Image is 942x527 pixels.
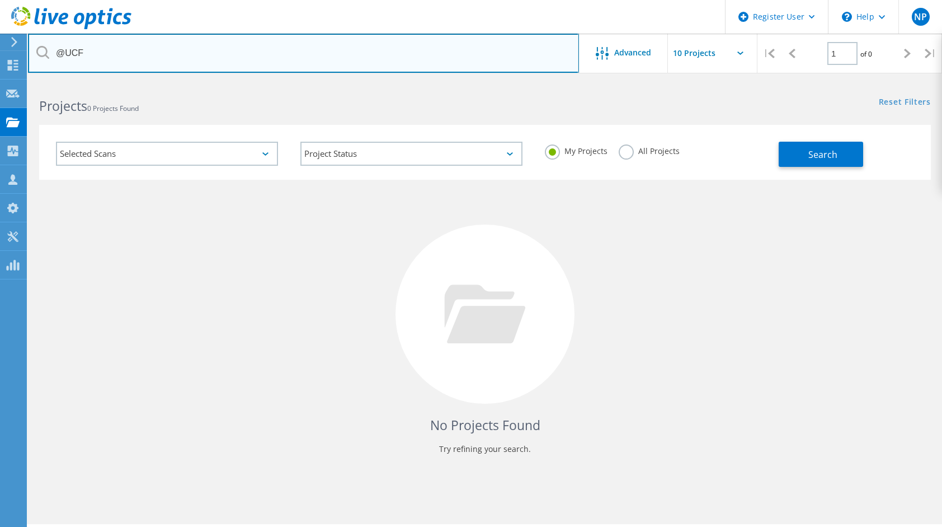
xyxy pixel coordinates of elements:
a: Reset Filters [879,98,931,108]
p: Try refining your search. [50,440,920,458]
span: NP [914,12,927,21]
b: Projects [39,97,87,115]
div: Project Status [300,142,522,166]
span: 0 Projects Found [87,104,139,113]
input: Search projects by name, owner, ID, company, etc [28,34,579,73]
label: All Projects [619,144,680,155]
button: Search [779,142,863,167]
span: Advanced [614,49,651,57]
svg: \n [842,12,852,22]
a: Live Optics Dashboard [11,24,131,31]
div: Selected Scans [56,142,278,166]
div: | [757,34,780,73]
div: | [919,34,942,73]
h4: No Projects Found [50,416,920,435]
span: Search [808,148,837,161]
span: of 0 [860,49,872,59]
label: My Projects [545,144,607,155]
